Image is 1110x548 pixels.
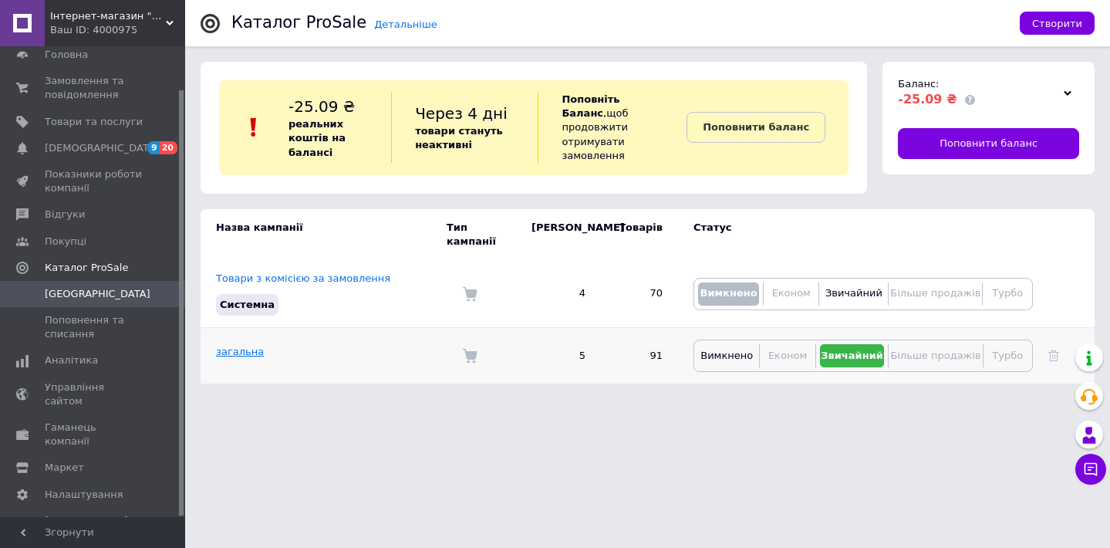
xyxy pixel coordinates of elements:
a: Товари з комісією за замовлення [216,272,390,284]
td: Тип кампанії [447,209,516,260]
a: Детальніше [374,19,437,30]
td: 5 [516,327,601,384]
a: загальна [216,346,264,357]
td: Товарів [601,209,678,260]
button: Чат з покупцем [1075,454,1106,485]
button: Економ [768,282,815,306]
img: :exclamation: [242,116,265,139]
span: Інтернет-магазин "TastyShop" [50,9,166,23]
span: Налаштування [45,488,123,502]
span: Створити [1032,18,1082,29]
span: Економ [772,287,811,299]
span: [DEMOGRAPHIC_DATA] [45,141,159,155]
span: Покупці [45,235,86,249]
button: Вимкнено [698,282,759,306]
span: Турбо [992,287,1023,299]
span: Турбо [992,350,1023,361]
span: -25.09 ₴ [898,92,957,107]
span: Гаманець компанії [45,421,143,448]
span: Управління сайтом [45,381,143,408]
span: [GEOGRAPHIC_DATA] [45,287,150,301]
a: Поповнити баланс [687,112,825,143]
span: Маркет [45,461,84,475]
span: Поповнити баланс [940,137,1037,151]
a: Поповнити баланс [898,128,1079,159]
b: реальних коштів на балансі [288,118,346,157]
span: Аналітика [45,353,98,367]
span: 9 [147,141,160,154]
span: Економ [768,350,807,361]
button: Більше продажів [892,344,978,367]
div: Каталог ProSale [231,15,366,31]
b: Поповнити баланс [703,121,809,133]
b: Поповніть Баланс [562,93,619,119]
span: Більше продажів [890,287,980,299]
span: -25.09 ₴ [288,97,355,116]
span: Баланс: [898,78,939,90]
button: Турбо [987,344,1028,367]
span: Товари та послуги [45,115,143,129]
td: [PERSON_NAME] [516,209,601,260]
span: Більше продажів [890,350,980,361]
div: Ваш ID: 4000975 [50,23,185,37]
span: Показники роботи компанії [45,167,143,195]
img: Комісія за замовлення [462,348,477,364]
span: Через 4 дні [415,104,508,123]
td: 4 [516,260,601,327]
span: 20 [160,141,177,154]
button: Звичайний [823,282,884,306]
span: Звичайний [825,287,882,299]
button: Створити [1020,12,1095,35]
td: Статус [678,209,1033,260]
button: Турбо [987,282,1028,306]
td: 70 [601,260,678,327]
button: Більше продажів [892,282,978,306]
span: Вимкнено [700,287,757,299]
span: Системна [220,299,275,310]
img: Комісія за замовлення [462,286,477,302]
button: Звичайний [820,344,885,367]
span: Поповнення та списання [45,313,143,341]
span: Каталог ProSale [45,261,128,275]
div: , щоб продовжити отримувати замовлення [538,93,687,163]
button: Економ [764,344,811,367]
td: Назва кампанії [201,209,447,260]
span: Замовлення та повідомлення [45,74,143,102]
span: Відгуки [45,208,85,222]
span: Головна [45,48,88,62]
a: Видалити [1048,350,1059,361]
button: Вимкнено [698,344,755,367]
span: Звичайний [821,350,883,361]
span: Вимкнено [700,350,753,361]
b: товари стануть неактивні [415,125,503,151]
td: 91 [601,327,678,384]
